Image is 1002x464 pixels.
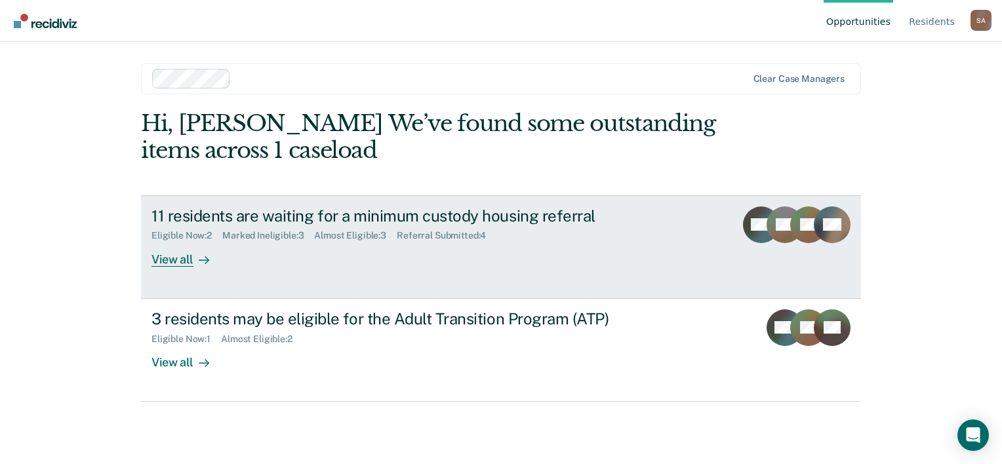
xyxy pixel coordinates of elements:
div: 11 residents are waiting for a minimum custody housing referral [151,206,612,225]
div: Eligible Now : 2 [151,230,222,241]
div: 3 residents may be eligible for the Adult Transition Program (ATP) [151,309,612,328]
div: Eligible Now : 1 [151,334,221,345]
div: Open Intercom Messenger [957,419,989,451]
div: Referral Submitted : 4 [397,230,496,241]
div: Almost Eligible : 2 [221,334,303,345]
div: Almost Eligible : 3 [314,230,397,241]
div: S A [971,10,992,31]
button: Profile dropdown button [971,10,992,31]
div: View all [151,241,225,267]
div: View all [151,344,225,370]
img: Recidiviz [14,14,77,28]
a: 11 residents are waiting for a minimum custody housing referralEligible Now:2Marked Ineligible:3A... [141,195,861,299]
a: 3 residents may be eligible for the Adult Transition Program (ATP)Eligible Now:1Almost Eligible:2... [141,299,861,402]
div: Clear case managers [753,73,845,85]
div: Marked Ineligible : 3 [222,230,314,241]
div: Hi, [PERSON_NAME] We’ve found some outstanding items across 1 caseload [141,110,717,164]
